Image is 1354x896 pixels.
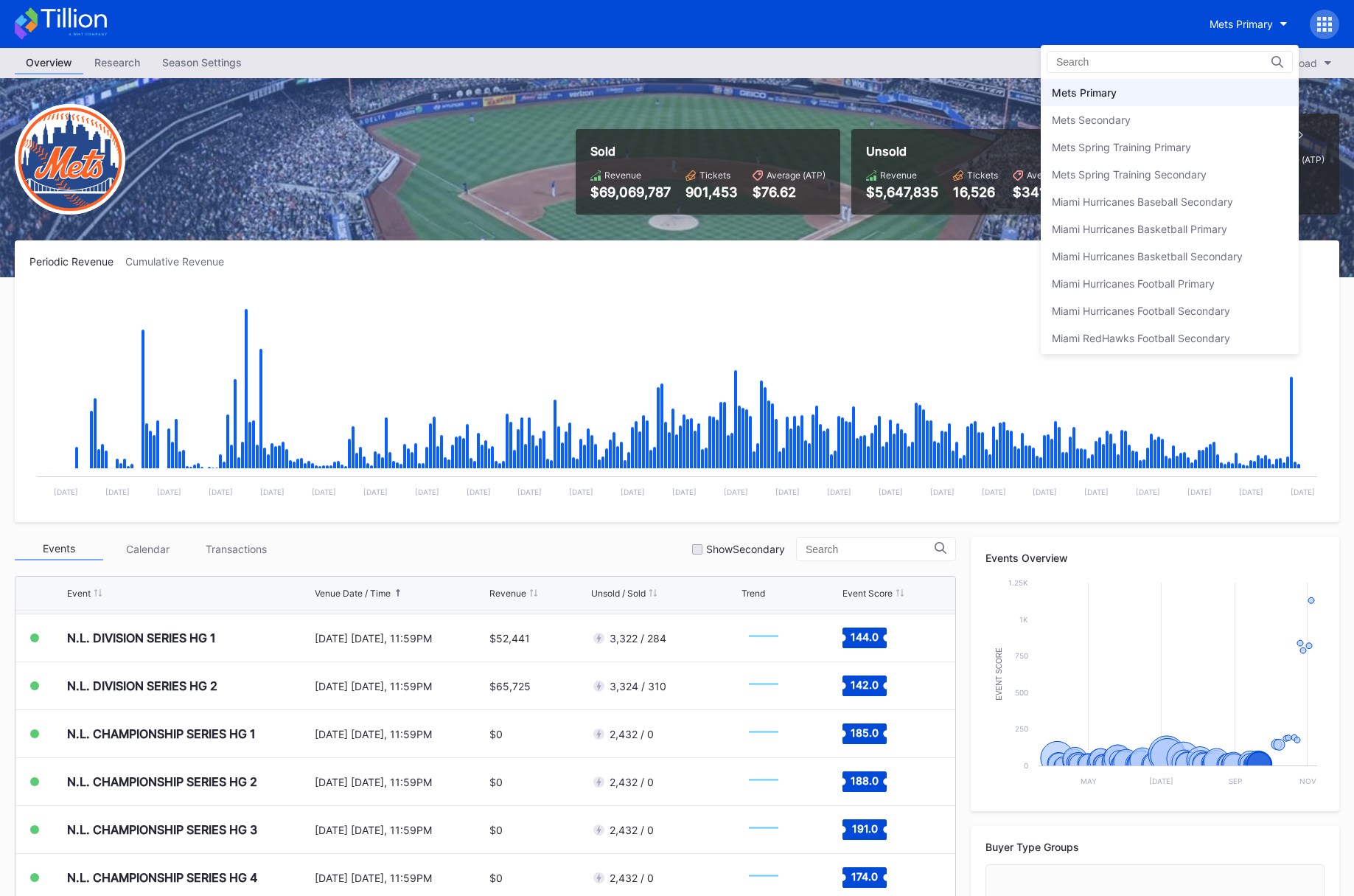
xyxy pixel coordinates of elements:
input: Search [1056,56,1185,68]
div: Miami Hurricanes Baseball Secondary [1052,195,1233,208]
div: Miami RedHawks Football Secondary [1052,332,1230,344]
div: Miami Hurricanes Basketball Primary [1052,223,1227,235]
div: Miami Hurricanes Football Primary [1052,277,1215,290]
div: Miami Hurricanes Football Secondary [1052,305,1230,317]
div: Mets Primary [1052,86,1117,99]
div: Mets Spring Training Primary [1052,141,1191,153]
div: Mets Spring Training Secondary [1052,168,1207,181]
div: Miami Hurricanes Basketball Secondary [1052,250,1243,263]
div: Mets Secondary [1052,114,1131,126]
